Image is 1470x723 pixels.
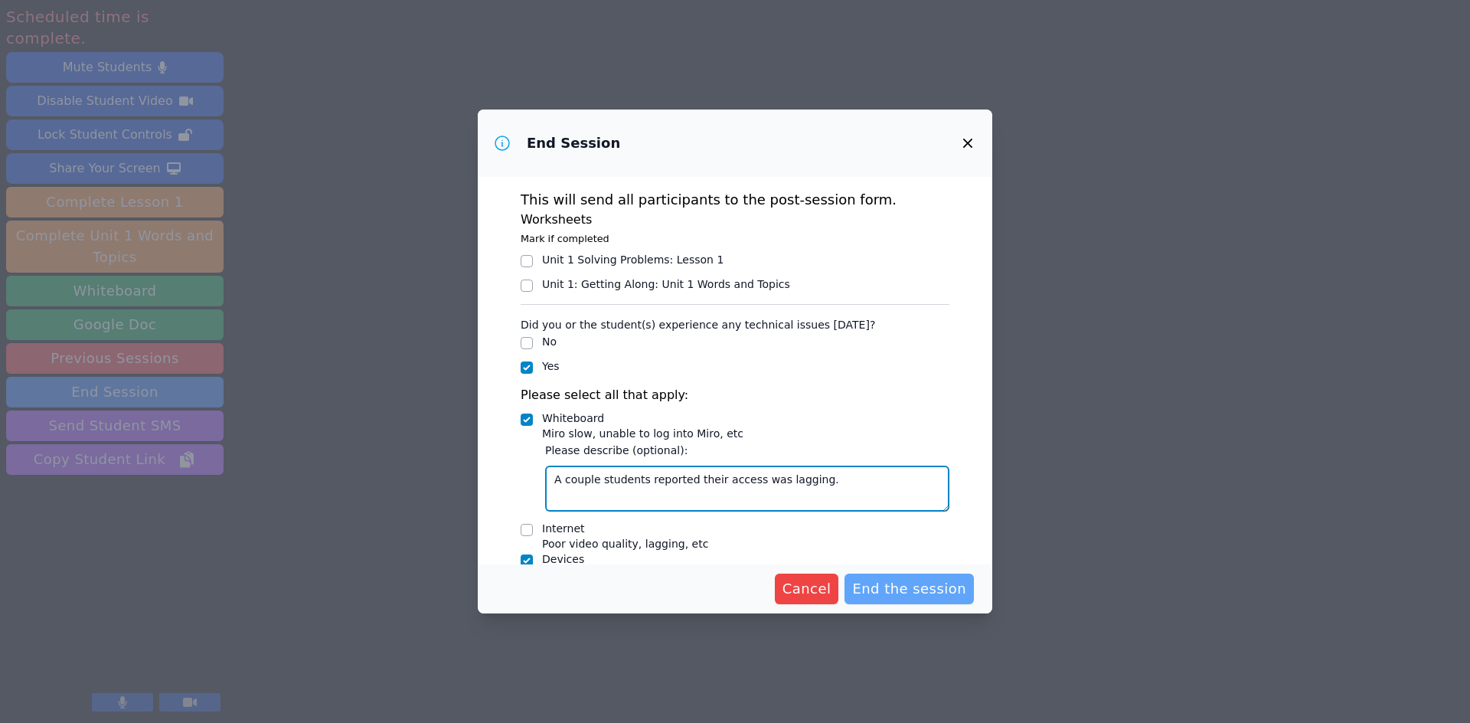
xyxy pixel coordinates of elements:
div: Unit 1 Solving Problems : Lesson 1 [542,252,724,267]
div: Unit 1: Getting Along : Unit 1 Words and Topics [542,276,790,292]
div: Devices [542,551,786,567]
span: Miro slow, unable to log into Miro, etc [542,427,743,440]
label: Yes [542,360,560,372]
span: End the session [852,578,966,600]
p: This will send all participants to the post-session form. [521,189,949,211]
h3: End Session [527,134,620,152]
span: Cancel [782,578,831,600]
button: Cancel [775,574,839,604]
h3: Worksheets [521,211,949,229]
legend: Did you or the student(s) experience any technical issues [DATE]? [521,311,875,334]
label: Please describe (optional): [545,441,949,460]
div: Internet [542,521,708,536]
div: Whiteboard [542,411,743,426]
span: Poor video quality, lagging, etc [542,538,708,550]
label: No [542,335,557,348]
p: Please select all that apply: [521,386,949,404]
small: Mark if completed [521,233,609,244]
button: End the session [844,574,974,604]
